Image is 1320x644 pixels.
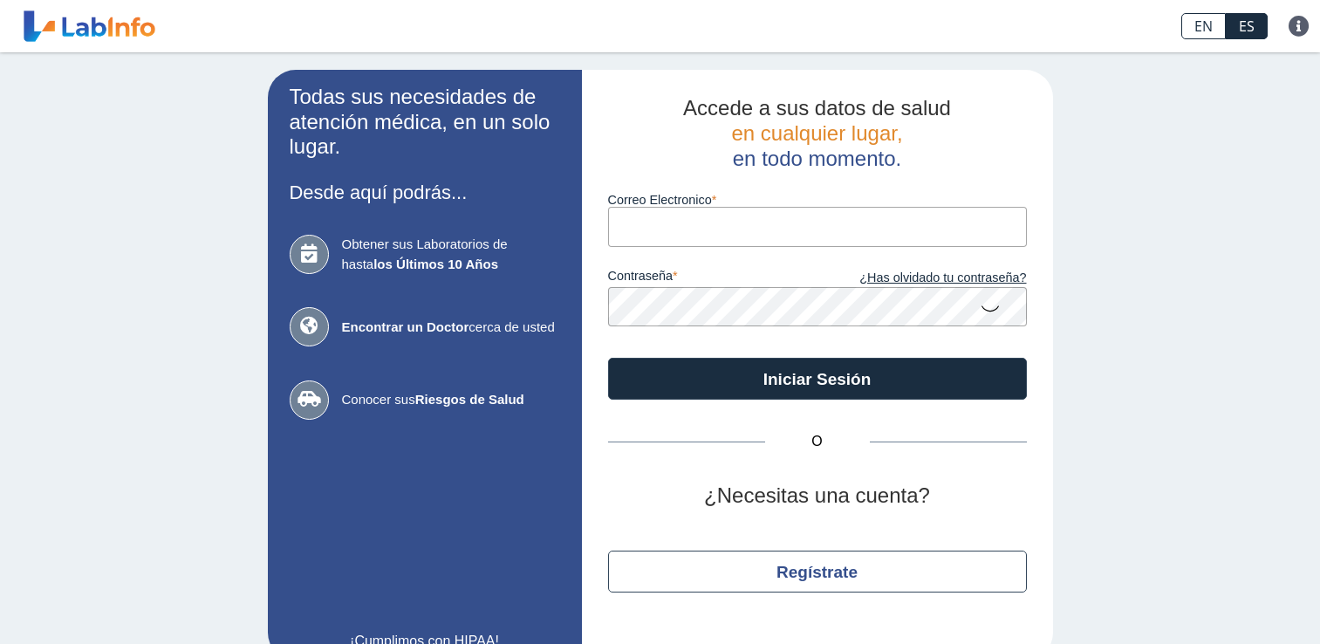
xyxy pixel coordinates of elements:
a: ES [1226,13,1268,39]
span: en cualquier lugar, [731,121,902,145]
h3: Desde aquí podrás... [290,182,560,203]
b: Riesgos de Salud [415,392,524,407]
h2: Todas sus necesidades de atención médica, en un solo lugar. [290,85,560,160]
span: O [765,431,870,452]
a: EN [1181,13,1226,39]
button: Regístrate [608,551,1027,593]
span: cerca de usted [342,318,560,338]
h2: ¿Necesitas una cuenta? [608,483,1027,509]
b: los Últimos 10 Años [373,257,498,271]
span: Accede a sus datos de salud [683,96,951,120]
b: Encontrar un Doctor [342,319,469,334]
label: contraseña [608,269,817,288]
a: ¿Has olvidado tu contraseña? [817,269,1027,288]
span: Obtener sus Laboratorios de hasta [342,235,560,274]
span: Conocer sus [342,390,560,410]
span: en todo momento. [733,147,901,170]
button: Iniciar Sesión [608,358,1027,400]
label: Correo Electronico [608,193,1027,207]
